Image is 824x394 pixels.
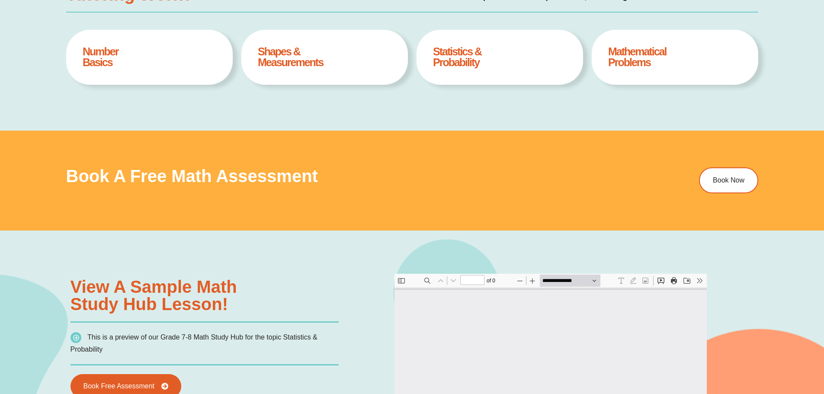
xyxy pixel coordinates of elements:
[66,167,613,185] h3: Book a Free Math Assessment
[233,1,245,13] button: Draw
[71,332,81,343] img: icon-list.png
[245,1,257,13] button: Add or edit images
[258,46,391,68] h4: Shapes & Measurements
[83,46,216,68] h4: Number Basics
[680,296,824,394] iframe: Chat Widget
[713,177,744,184] span: Book Now
[608,46,741,68] h4: Mathematical Problems
[433,46,566,68] h4: Statistics & Probability
[83,383,155,390] span: Book Free Assessment
[71,278,339,313] h3: View a sample Math Study Hub lesson!
[699,167,758,193] a: Book Now
[91,1,104,13] span: of ⁨0⁩
[221,1,233,13] button: Text
[71,333,317,353] span: This is a preview of our Grade 7-8 Math Study Hub for the topic Statistics & Probability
